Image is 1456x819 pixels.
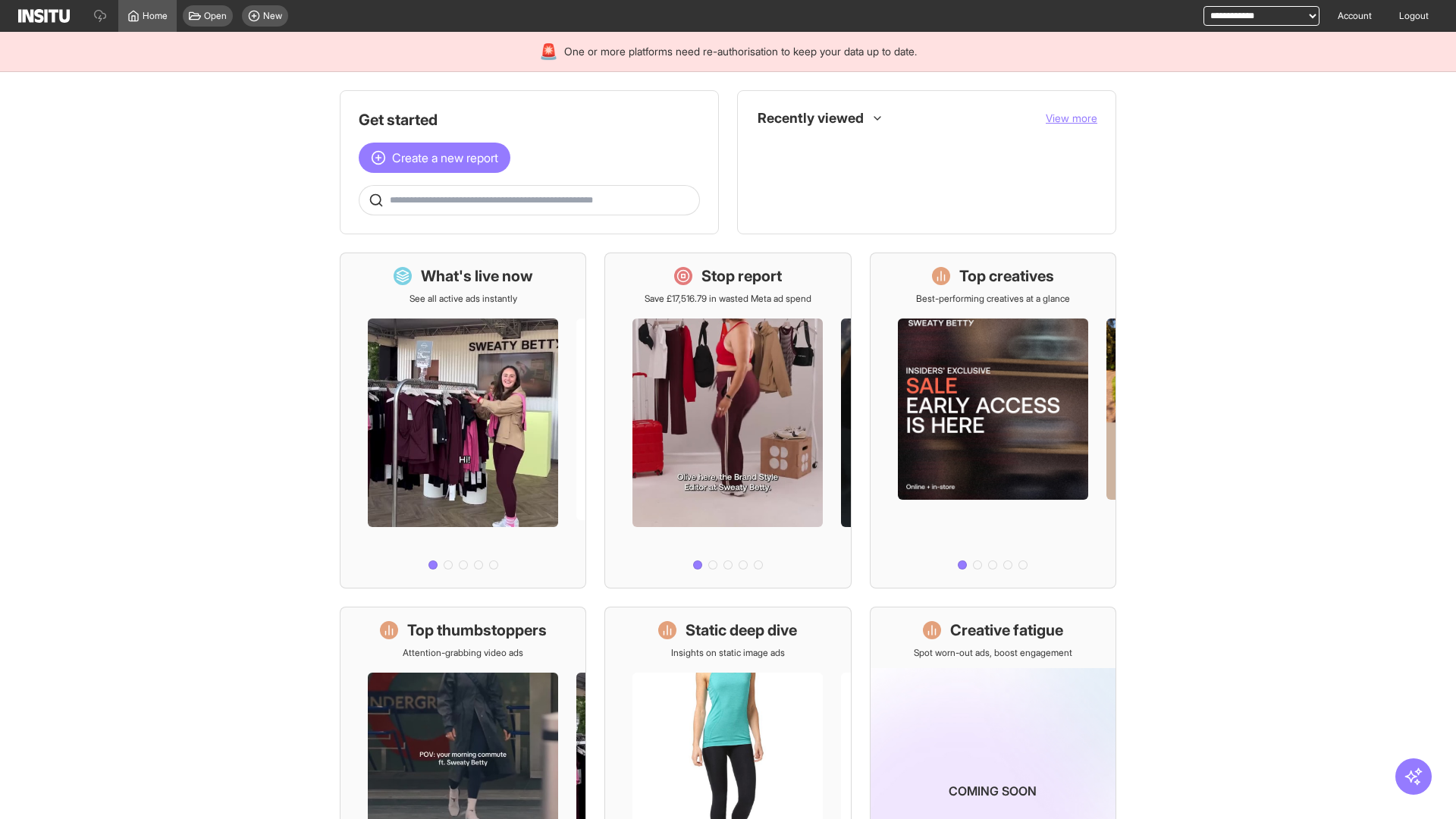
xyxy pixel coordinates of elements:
h1: Stop report [701,265,782,287]
p: Attention-grabbing video ads [403,647,523,659]
span: One or more platforms need re-authorisation to keep your data up to date. [564,44,917,59]
span: Home [143,10,168,22]
span: New [263,10,282,22]
h1: Top creatives [959,265,1054,287]
h1: Get started [359,109,700,130]
h1: Top thumbstoppers [407,620,547,641]
a: Top creativesBest-performing creatives at a glance [870,253,1116,588]
h1: Static deep dive [686,620,797,641]
span: Create a new report [392,149,498,167]
p: Best-performing creatives at a glance [916,293,1070,305]
button: Create a new report [359,143,510,173]
img: Logo [18,9,70,23]
a: Stop reportSave £17,516.79 in wasted Meta ad spend [604,253,851,588]
h1: What's live now [421,265,533,287]
span: Open [204,10,227,22]
span: View more [1046,111,1097,124]
a: What's live nowSee all active ads instantly [340,253,586,588]
p: See all active ads instantly [409,293,517,305]
p: Insights on static image ads [671,647,785,659]
div: 🚨 [539,41,558,62]
p: Save £17,516.79 in wasted Meta ad spend [645,293,811,305]
button: View more [1046,111,1097,126]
